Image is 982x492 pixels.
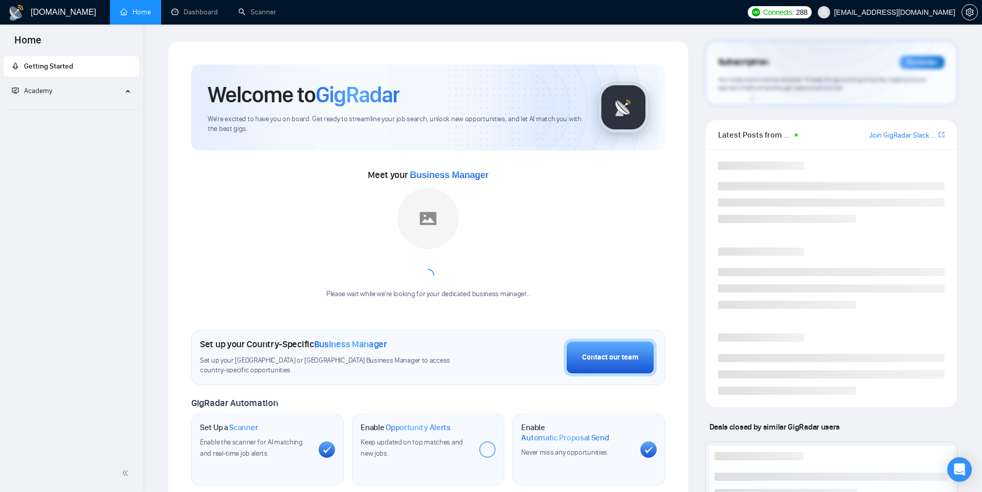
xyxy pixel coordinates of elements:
div: Open Intercom Messenger [947,457,972,482]
span: rocket [12,62,19,70]
div: Reminder [900,56,945,69]
img: logo [8,5,25,21]
span: GigRadar [316,81,399,108]
span: Latest Posts from the GigRadar Community [718,128,792,141]
a: Join GigRadar Slack Community [869,130,936,141]
h1: Set Up a [200,422,258,433]
span: 288 [796,7,807,18]
span: export [939,130,945,139]
h1: Welcome to [208,81,399,108]
div: Contact our team [582,352,638,363]
span: Subscription [718,54,769,71]
span: Meet your [368,169,488,181]
span: fund-projection-screen [12,87,19,94]
a: export [939,130,945,140]
span: Home [6,33,50,54]
div: Please wait while we're looking for your dedicated business manager... [320,289,537,299]
span: loading [422,269,434,281]
span: Scanner [229,422,258,433]
h1: Set up your Country-Specific [200,339,387,350]
li: Academy Homepage [4,105,139,112]
span: Business Manager [410,170,488,180]
span: Getting Started [24,62,73,71]
span: Your subscription will be renewed. To keep things running smoothly, make sure your payment method... [718,76,927,92]
img: upwork-logo.png [752,8,760,16]
a: dashboardDashboard [171,8,218,16]
img: placeholder.png [397,188,459,249]
span: Academy [12,86,52,95]
button: setting [962,4,978,20]
span: Never miss any opportunities. [521,448,608,457]
a: setting [962,8,978,16]
span: Deals closed by similar GigRadar users [705,418,844,436]
span: Connects: [763,7,794,18]
span: Keep updated on top matches and new jobs. [361,438,463,458]
h1: Enable [361,422,451,433]
span: Opportunity Alerts [386,422,451,433]
span: Business Manager [314,339,387,350]
span: GigRadar Automation [191,397,278,409]
button: Contact our team [564,339,657,376]
span: Academy [24,86,52,95]
span: Set up your [GEOGRAPHIC_DATA] or [GEOGRAPHIC_DATA] Business Manager to access country-specific op... [200,356,474,375]
li: Getting Started [4,56,139,77]
span: double-left [122,468,132,478]
span: We're excited to have you on board. Get ready to streamline your job search, unlock new opportuni... [208,115,582,134]
span: user [820,9,828,16]
span: Enable the scanner for AI matching and real-time job alerts. [200,438,303,458]
a: homeHome [120,8,151,16]
h1: Enable [521,422,632,442]
a: searchScanner [238,8,276,16]
img: gigradar-logo.png [598,82,649,133]
span: Automatic Proposal Send [521,433,609,443]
